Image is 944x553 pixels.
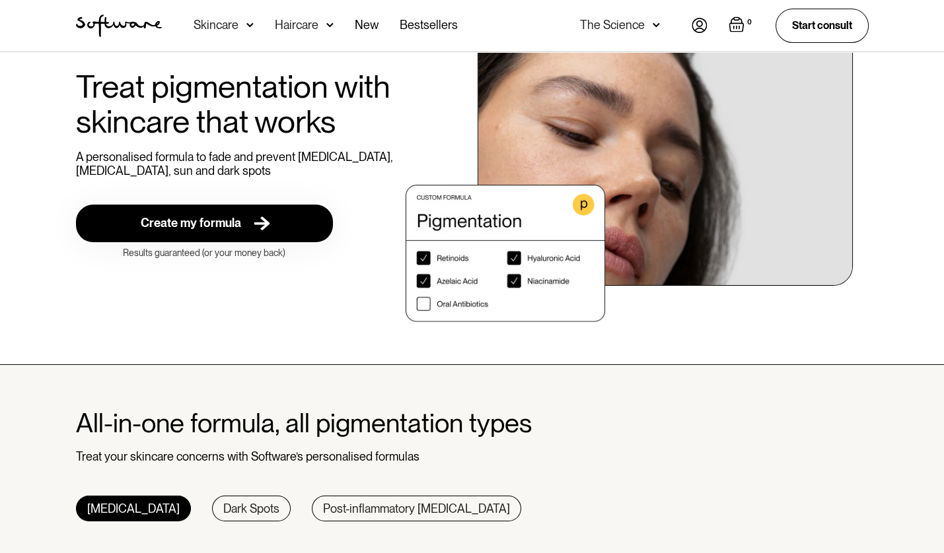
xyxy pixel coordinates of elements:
a: home [76,15,162,37]
div: Treat your skincare concerns with Software’s personalised formulas [76,449,869,464]
div: 0 [744,16,754,28]
div: Skincare [194,18,238,32]
img: Software Logo [76,15,162,37]
img: arrow down [326,18,334,32]
a: Open empty cart [729,16,754,35]
a: Start consult [776,9,869,42]
div: The Science [580,18,645,32]
div: Haircare [275,18,318,32]
div: Create my formula [141,216,241,231]
img: arrow down [653,18,660,32]
div: Results guaranteed (or your money back) [76,247,333,259]
h1: Treat pigmentation with skincare that works [76,69,400,139]
h1: All-in-one formula, all pigmentation types [76,407,869,439]
div: Post-inflammatory [MEDICAL_DATA] [323,502,510,516]
div: Dark Spots [223,502,279,516]
a: Create my formula [76,205,333,242]
div: [MEDICAL_DATA] [87,502,180,516]
p: A personalised formula to fade and prevent [MEDICAL_DATA], [MEDICAL_DATA], sun and dark spots [76,150,400,178]
img: arrow down [246,18,254,32]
